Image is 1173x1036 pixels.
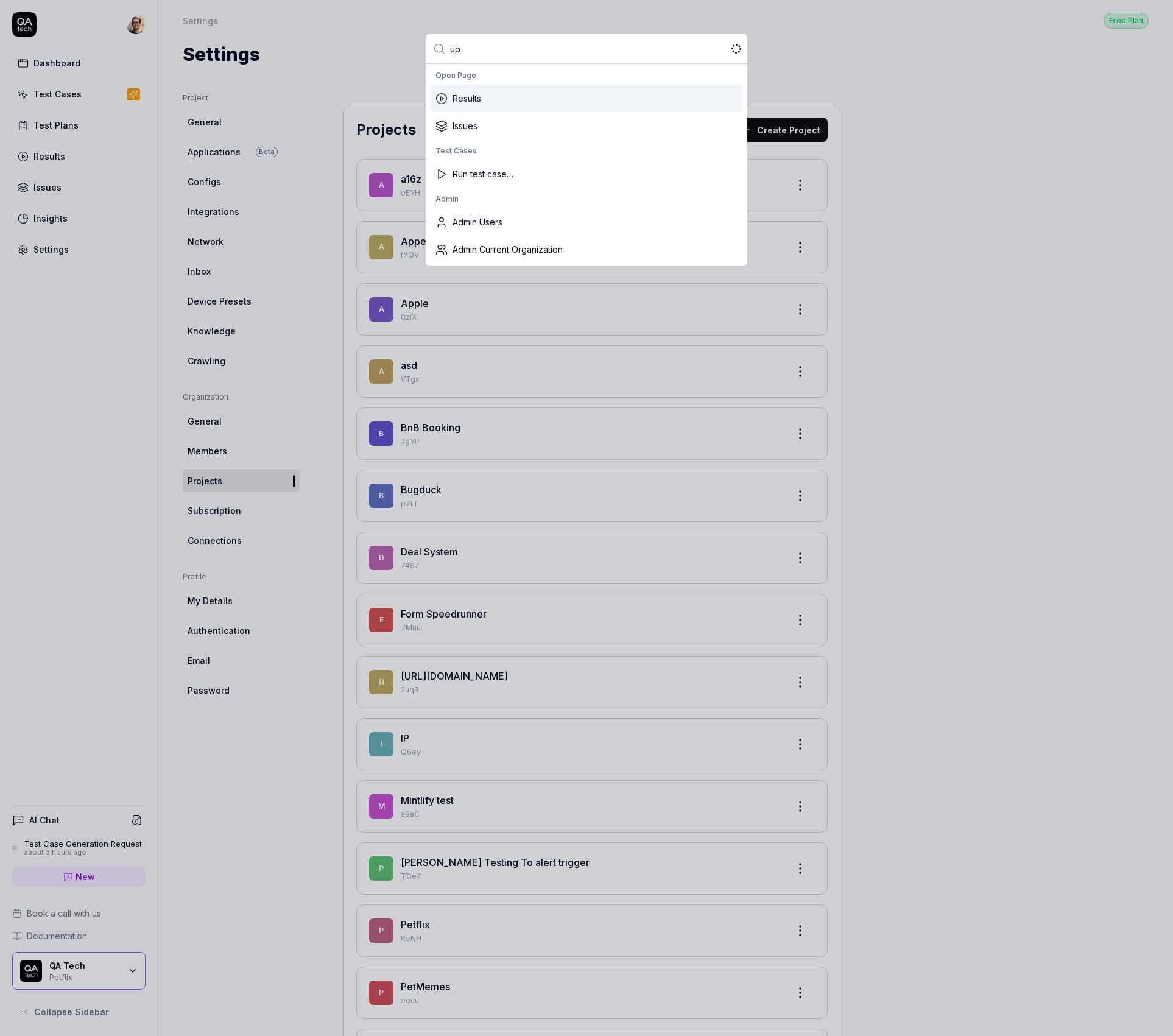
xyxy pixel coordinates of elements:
div: Admin Users [431,208,742,236]
div: Open Page [431,66,742,85]
div: Run test case… [431,160,742,188]
div: Test Cases [431,142,742,160]
div: Admin Current Organization [431,236,742,263]
div: Issues [431,112,742,139]
input: Type a command or search... [450,34,740,63]
div: Admin [431,190,742,208]
div: Suggestions [426,64,747,266]
div: Results [431,85,742,112]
